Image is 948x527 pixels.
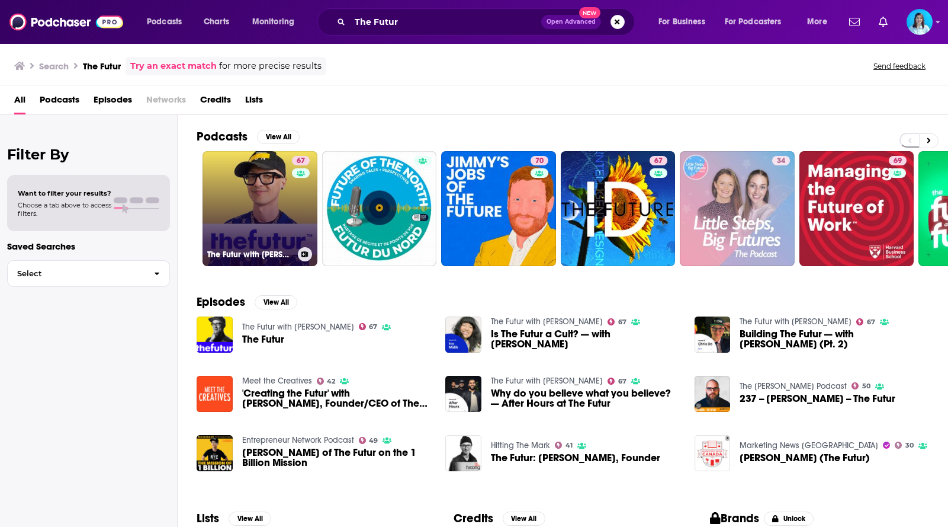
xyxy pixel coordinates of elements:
[39,60,69,72] h3: Search
[244,12,310,31] button: open menu
[8,270,144,277] span: Select
[200,90,231,114] a: Credits
[204,14,229,30] span: Charts
[531,156,548,165] a: 70
[359,437,378,444] a: 49
[445,376,481,412] a: Why do you believe what you believe? — After Hours at The Futur
[229,512,271,526] button: View All
[618,320,626,325] span: 67
[867,320,875,325] span: 67
[618,379,626,384] span: 67
[40,90,79,114] span: Podcasts
[197,435,233,471] img: Chris Do of The Futur on the 1 Billion Mission
[445,435,481,471] a: The Futur: Chris Do, Founder
[764,512,814,526] button: Unlock
[491,317,603,327] a: The Futur with Chris Do
[18,189,111,197] span: Want to filter your results?
[905,443,914,448] span: 30
[491,440,550,451] a: Hitting The Mark
[130,59,217,73] a: Try an exact match
[856,318,875,325] a: 67
[608,318,626,325] a: 67
[146,90,186,114] span: Networks
[197,295,245,309] h2: Episodes
[740,394,895,404] span: 237 -- [PERSON_NAME] -- The Futur
[491,388,680,408] span: Why do you believe what you believe? — After Hours at The Futur
[196,12,236,31] a: Charts
[710,511,759,526] h2: Brands
[9,11,123,33] a: Podchaser - Follow, Share and Rate Podcasts
[197,129,300,144] a: PodcastsView All
[740,317,851,327] a: The Futur with Chris Do
[772,156,790,165] a: 34
[242,322,354,332] a: The Futur with Chris Do
[740,381,847,391] a: The Allan McKay Podcast
[695,435,731,471] img: Chris Do (The Futur)
[740,394,895,404] a: 237 -- Ben Burns -- The Futur
[491,329,680,349] span: Is The Futur a Cult? — with [PERSON_NAME]
[257,130,300,144] button: View All
[292,156,310,165] a: 67
[445,317,481,353] a: Is The Futur a Cult? — with Ivy Malik
[242,334,284,344] a: The Futur
[650,156,667,165] a: 67
[94,90,132,114] a: Episodes
[197,376,233,412] img: 'Creating the Futur' with Chris Do, Founder/CEO of The Futur and CEO/ECD of Blind
[547,19,596,25] span: Open Advanced
[894,155,902,167] span: 69
[454,511,545,526] a: CreditsView All
[695,317,731,353] img: Building The Futur — with Chris Do (Pt. 2)
[565,443,573,448] span: 41
[147,14,182,30] span: Podcasts
[740,453,870,463] span: [PERSON_NAME] (The Futur)
[14,90,25,114] a: All
[807,14,827,30] span: More
[197,511,219,526] h2: Lists
[197,317,233,353] img: The Futur
[862,384,870,389] span: 50
[844,12,865,32] a: Show notifications dropdown
[297,155,305,167] span: 67
[740,329,929,349] a: Building The Futur — with Chris Do (Pt. 2)
[561,151,676,266] a: 67
[242,448,432,468] span: [PERSON_NAME] of The Futur on the 1 Billion Mission
[491,376,603,386] a: The Futur with Chris Do
[7,241,170,252] p: Saved Searches
[329,8,646,36] div: Search podcasts, credits, & more...
[889,156,907,165] a: 69
[799,12,842,31] button: open menu
[907,9,933,35] button: Show profile menu
[350,12,541,31] input: Search podcasts, credits, & more...
[777,155,785,167] span: 34
[369,438,378,443] span: 49
[242,388,432,408] span: 'Creating the Futur' with [PERSON_NAME], Founder/CEO of The Futur and CEO/ECD of Blind
[139,12,197,31] button: open menu
[579,7,600,18] span: New
[555,442,573,449] a: 41
[503,512,545,526] button: View All
[870,61,929,71] button: Send feedback
[491,453,660,463] span: The Futur: [PERSON_NAME], Founder
[83,60,121,72] h3: The Futur
[907,9,933,35] span: Logged in as ClarisseG
[242,388,432,408] a: 'Creating the Futur' with Chris Do, Founder/CEO of The Futur and CEO/ECD of Blind
[608,378,626,385] a: 67
[491,453,660,463] a: The Futur: Chris Do, Founder
[255,295,297,309] button: View All
[203,151,317,266] a: 67The Futur with [PERSON_NAME]
[680,151,795,266] a: 34
[541,15,601,29] button: Open AdvancedNew
[317,378,336,385] a: 42
[197,129,248,144] h2: Podcasts
[695,376,731,412] img: 237 -- Ben Burns -- The Futur
[7,260,170,287] button: Select
[454,511,493,526] h2: Credits
[799,151,914,266] a: 69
